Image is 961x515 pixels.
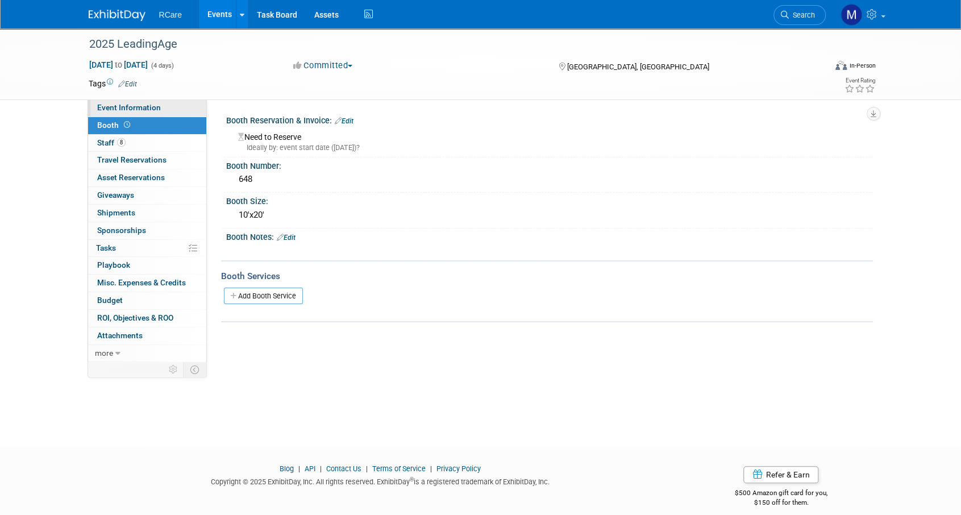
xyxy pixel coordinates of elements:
[235,128,864,153] div: Need to Reserve
[88,345,206,362] a: more
[317,464,325,473] span: |
[118,80,137,88] a: Edit
[95,348,113,358] span: more
[88,187,206,204] a: Giveaways
[841,4,862,26] img: Mike Andolina
[88,117,206,134] a: Booth
[183,362,206,377] td: Toggle Event Tabs
[88,205,206,222] a: Shipments
[97,278,186,287] span: Misc. Expenses & Credits
[88,152,206,169] a: Travel Reservations
[305,464,315,473] a: API
[436,464,481,473] a: Privacy Policy
[97,331,143,340] span: Attachments
[117,138,126,147] span: 8
[88,240,206,257] a: Tasks
[289,60,357,72] button: Committed
[848,61,875,70] div: In-Person
[88,257,206,274] a: Playbook
[296,464,303,473] span: |
[226,193,873,207] div: Booth Size:
[96,243,116,252] span: Tasks
[88,327,206,344] a: Attachments
[97,103,161,112] span: Event Information
[689,481,873,507] div: $500 Amazon gift card for you,
[97,260,130,269] span: Playbook
[97,296,123,305] span: Budget
[224,288,303,304] a: Add Booth Service
[88,275,206,292] a: Misc. Expenses & Credits
[97,190,134,200] span: Giveaways
[88,99,206,117] a: Event Information
[226,157,873,172] div: Booth Number:
[410,476,414,483] sup: ®
[113,60,124,69] span: to
[122,121,132,129] span: Booth not reserved yet
[88,292,206,309] a: Budget
[97,313,173,322] span: ROI, Objectives & ROO
[97,208,135,217] span: Shipments
[835,61,847,70] img: Format-Inperson.png
[689,498,873,508] div: $150 off for them.
[235,171,864,188] div: 648
[743,466,818,483] a: Refer & Earn
[97,155,167,164] span: Travel Reservations
[363,464,371,473] span: |
[759,59,876,76] div: Event Format
[97,121,132,130] span: Booth
[89,10,145,21] img: ExhibitDay
[844,78,875,84] div: Event Rating
[88,169,206,186] a: Asset Reservations
[427,464,435,473] span: |
[372,464,426,473] a: Terms of Service
[85,34,809,55] div: 2025 LeadingAge
[277,234,296,242] a: Edit
[97,173,165,182] span: Asset Reservations
[89,78,137,89] td: Tags
[89,474,673,487] div: Copyright © 2025 ExhibitDay, Inc. All rights reserved. ExhibitDay is a registered trademark of Ex...
[789,11,815,19] span: Search
[159,10,182,19] span: RCare
[773,5,826,25] a: Search
[235,206,864,224] div: 10'x20'
[89,60,148,70] span: [DATE] [DATE]
[150,62,174,69] span: (4 days)
[97,226,146,235] span: Sponsorships
[567,63,709,71] span: [GEOGRAPHIC_DATA], [GEOGRAPHIC_DATA]
[221,270,873,283] div: Booth Services
[226,229,873,243] div: Booth Notes:
[88,135,206,152] a: Staff8
[164,362,184,377] td: Personalize Event Tab Strip
[88,222,206,239] a: Sponsorships
[280,464,294,473] a: Blog
[238,143,864,153] div: Ideally by: event start date ([DATE])?
[97,138,126,147] span: Staff
[326,464,361,473] a: Contact Us
[335,117,353,125] a: Edit
[226,112,873,127] div: Booth Reservation & Invoice:
[88,310,206,327] a: ROI, Objectives & ROO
